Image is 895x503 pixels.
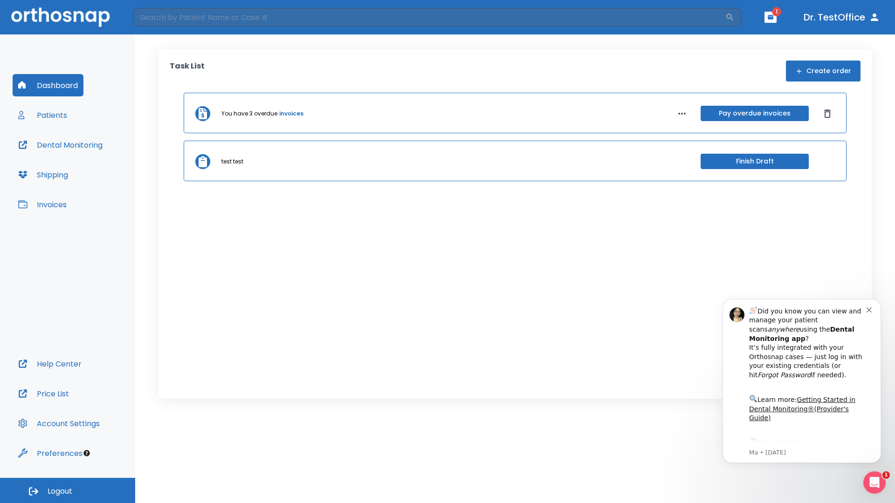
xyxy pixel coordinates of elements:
[13,163,74,186] button: Shipping
[13,382,75,405] button: Price List
[800,9,884,26] button: Dr. TestOffice
[13,412,105,435] button: Account Settings
[820,106,835,121] button: Dismiss
[221,157,243,166] p: test test
[13,104,73,126] button: Patients
[221,109,277,118] p: You have 3 overdue
[11,7,110,27] img: Orthosnap
[41,146,158,194] div: Download the app: | ​ Let us know if you need help getting started!
[13,134,108,156] button: Dental Monitoring
[701,106,809,121] button: Pay overdue invoices
[709,291,895,469] iframe: Intercom notifications message
[133,8,725,27] input: Search by Patient Name or Case #
[772,7,781,16] span: 1
[863,471,886,494] iframe: Intercom live chat
[158,14,165,22] button: Dismiss notification
[83,449,91,457] div: Tooltip anchor
[786,61,861,82] button: Create order
[13,442,88,464] button: Preferences
[882,471,890,479] span: 1
[48,486,72,496] span: Logout
[701,154,809,169] button: Finish Draft
[170,61,205,82] p: Task List
[41,158,158,166] p: Message from Ma, sent 6w ago
[13,74,83,96] button: Dashboard
[279,109,303,118] a: invoices
[41,149,124,165] a: App Store
[13,193,72,216] button: Invoices
[13,353,87,375] button: Help Center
